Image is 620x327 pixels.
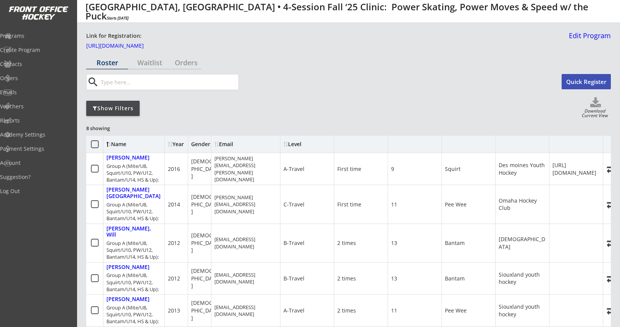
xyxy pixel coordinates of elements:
[214,236,277,250] div: [EMAIL_ADDRESS][DOMAIN_NAME]
[106,264,150,271] div: [PERSON_NAME]
[191,193,221,216] div: [DEMOGRAPHIC_DATA]
[606,199,618,209] button: Move player
[8,6,69,20] img: FOH%20White%20Logo%20Transparent.png
[337,201,361,208] div: First time
[168,239,180,247] div: 2012
[283,165,304,173] div: A-Travel
[283,142,331,147] div: Level
[445,239,465,247] div: Bantam
[191,232,221,254] div: [DEMOGRAPHIC_DATA]
[191,142,214,147] div: Gender
[283,307,304,314] div: A-Travel
[214,304,277,317] div: [EMAIL_ADDRESS][DOMAIN_NAME]
[606,305,618,316] button: Move player
[106,142,169,147] div: Name
[391,201,397,208] div: 11
[337,275,356,282] div: 2 times
[606,273,618,284] button: Move player
[391,275,397,282] div: 13
[214,155,277,183] div: [PERSON_NAME][EMAIL_ADDRESS][PERSON_NAME][DOMAIN_NAME]
[445,165,461,173] div: Squirt
[191,267,221,290] div: [DEMOGRAPHIC_DATA]
[106,187,161,200] div: [PERSON_NAME][GEOGRAPHIC_DATA]
[562,74,611,89] button: Quick Register
[214,194,277,215] div: [PERSON_NAME][EMAIL_ADDRESS][DOMAIN_NAME]
[191,299,221,322] div: [DEMOGRAPHIC_DATA]
[214,271,277,285] div: [EMAIL_ADDRESS][DOMAIN_NAME]
[552,161,600,176] div: [URL][DOMAIN_NAME]
[168,275,180,282] div: 2012
[283,275,304,282] div: B-Travel
[445,275,465,282] div: Bantam
[499,197,546,212] div: Omaha Hockey Club
[391,239,397,247] div: 13
[86,43,163,52] a: [URL][DOMAIN_NAME]
[171,59,201,66] div: Orders
[87,76,99,88] button: search
[337,165,361,173] div: First time
[606,164,618,174] button: Move player
[499,271,546,286] div: Siouxland youth hockey
[107,15,129,21] em: Starts [DATE]
[391,307,397,314] div: 11
[499,303,546,318] div: Siouxland youth hockey
[337,307,356,314] div: 2 times
[85,2,614,21] div: [GEOGRAPHIC_DATA], [GEOGRAPHIC_DATA] • 4-Session Fall ‘25 Clinic: Power Skating, Power Moves & Sp...
[283,201,304,208] div: C-Travel
[86,125,141,132] div: 8 showing
[499,235,546,250] div: [DEMOGRAPHIC_DATA]
[168,307,180,314] div: 2013
[445,307,467,314] div: Pee Wee
[106,163,161,184] div: Group A (Mite/U8, Squirt/U10, PW/U12, Bantam/U14, HS & Up):
[106,226,161,238] div: [PERSON_NAME], Will
[86,32,143,40] div: Link for Registration:
[337,239,356,247] div: 2 times
[566,32,611,45] a: Edit Program
[214,142,277,147] div: Email
[106,240,161,261] div: Group A (Mite/U8, Squirt/U10, PW/U12, Bantam/U14, HS & Up):
[168,201,180,208] div: 2014
[283,239,304,247] div: B-Travel
[99,74,238,90] input: Type here...
[129,59,171,66] div: Waitlist
[106,296,150,303] div: [PERSON_NAME]
[580,97,611,109] button: Click to download full roster. Your browser settings may try to block it, check your security set...
[168,165,180,173] div: 2016
[168,142,187,147] div: Year
[191,158,221,180] div: [DEMOGRAPHIC_DATA]
[106,304,161,325] div: Group A (Mite/U8, Squirt/U10, PW/U12, Bantam/U14, HS & Up):
[499,161,546,176] div: Des moines Youth Hockey
[106,201,161,222] div: Group A (Mite/U8, Squirt/U10, PW/U12, Bantam/U14, HS & Up):
[86,105,140,112] div: Show Filters
[606,238,618,248] button: Move player
[106,272,161,293] div: Group A (Mite/U8, Squirt/U10, PW/U12, Bantam/U14, HS & Up):
[106,155,150,161] div: [PERSON_NAME]
[579,109,611,119] div: Download Current View
[445,201,467,208] div: Pee Wee
[86,59,128,66] div: Roster
[391,165,394,173] div: 9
